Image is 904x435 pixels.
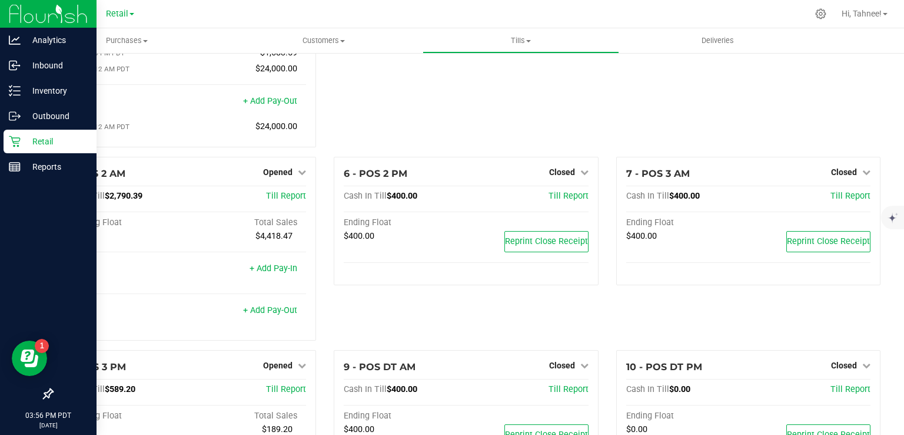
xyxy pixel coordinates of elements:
[255,121,297,131] span: $24,000.00
[423,28,620,53] a: Tills
[626,424,647,434] span: $0.00
[263,361,293,370] span: Opened
[423,35,619,46] span: Tills
[9,136,21,147] inline-svg: Retail
[62,218,184,228] div: Beginning Float
[626,361,702,373] span: 10 - POS DT PM
[226,35,422,46] span: Customers
[28,28,225,53] a: Purchases
[831,361,857,370] span: Closed
[21,160,91,174] p: Reports
[686,35,750,46] span: Deliveries
[255,231,293,241] span: $4,418.47
[387,384,417,394] span: $400.00
[626,231,657,241] span: $400.00
[549,167,575,177] span: Closed
[504,231,589,252] button: Reprint Close Receipt
[255,64,297,74] span: $24,000.00
[831,167,857,177] span: Closed
[184,218,307,228] div: Total Sales
[9,85,21,97] inline-svg: Inventory
[344,411,466,421] div: Ending Float
[786,231,870,252] button: Reprint Close Receipt
[9,60,21,71] inline-svg: Inbound
[262,424,293,434] span: $189.20
[5,410,91,421] p: 03:56 PM PDT
[626,191,669,201] span: Cash In Till
[344,231,374,241] span: $400.00
[106,9,128,19] span: Retail
[105,191,142,201] span: $2,790.39
[21,84,91,98] p: Inventory
[626,218,749,228] div: Ending Float
[344,168,407,179] span: 6 - POS 2 PM
[387,191,417,201] span: $400.00
[830,191,870,201] a: Till Report
[549,384,589,394] a: Till Report
[266,191,306,201] a: Till Report
[105,384,135,394] span: $589.20
[62,97,184,108] div: Pay-Outs
[9,34,21,46] inline-svg: Analytics
[12,341,47,376] iframe: Resource center
[669,191,700,201] span: $400.00
[21,33,91,47] p: Analytics
[5,421,91,430] p: [DATE]
[813,8,828,19] div: Manage settings
[21,134,91,149] p: Retail
[787,236,870,246] span: Reprint Close Receipt
[9,161,21,173] inline-svg: Reports
[62,265,184,275] div: Pay-Ins
[266,384,306,394] a: Till Report
[184,411,307,421] div: Total Sales
[344,361,416,373] span: 9 - POS DT AM
[626,168,690,179] span: 7 - POS 3 AM
[669,384,690,394] span: $0.00
[62,307,184,317] div: Pay-Outs
[344,218,466,228] div: Ending Float
[62,411,184,421] div: Beginning Float
[250,263,297,273] a: + Add Pay-In
[344,191,387,201] span: Cash In Till
[225,28,423,53] a: Customers
[243,305,297,315] a: + Add Pay-Out
[549,191,589,201] a: Till Report
[263,167,293,177] span: Opened
[626,384,669,394] span: Cash In Till
[344,424,374,434] span: $400.00
[243,96,297,106] a: + Add Pay-Out
[830,384,870,394] a: Till Report
[28,35,225,46] span: Purchases
[505,236,588,246] span: Reprint Close Receipt
[344,384,387,394] span: Cash In Till
[549,361,575,370] span: Closed
[21,58,91,72] p: Inbound
[842,9,882,18] span: Hi, Tahnee!
[9,110,21,122] inline-svg: Outbound
[35,339,49,353] iframe: Resource center unread badge
[260,48,297,58] span: $1,683.59
[619,28,816,53] a: Deliveries
[626,411,749,421] div: Ending Float
[21,109,91,123] p: Outbound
